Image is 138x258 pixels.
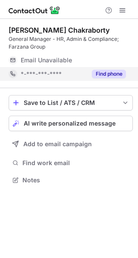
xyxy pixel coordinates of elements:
[9,26,110,34] div: [PERSON_NAME] Chakraborty
[9,5,60,15] img: ContactOut v5.3.10
[21,56,72,64] span: Email Unavailable
[9,35,133,51] div: General Manager - HR, Admin & Compliance; Farzana Group
[9,136,133,152] button: Add to email campaign
[22,176,129,184] span: Notes
[24,99,118,106] div: Save to List / ATS / CRM
[22,159,129,167] span: Find work email
[9,157,133,169] button: Find work email
[9,174,133,186] button: Notes
[23,141,92,147] span: Add to email campaign
[9,95,133,111] button: save-profile-one-click
[24,120,116,127] span: AI write personalized message
[9,116,133,131] button: AI write personalized message
[92,70,126,78] button: Reveal Button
